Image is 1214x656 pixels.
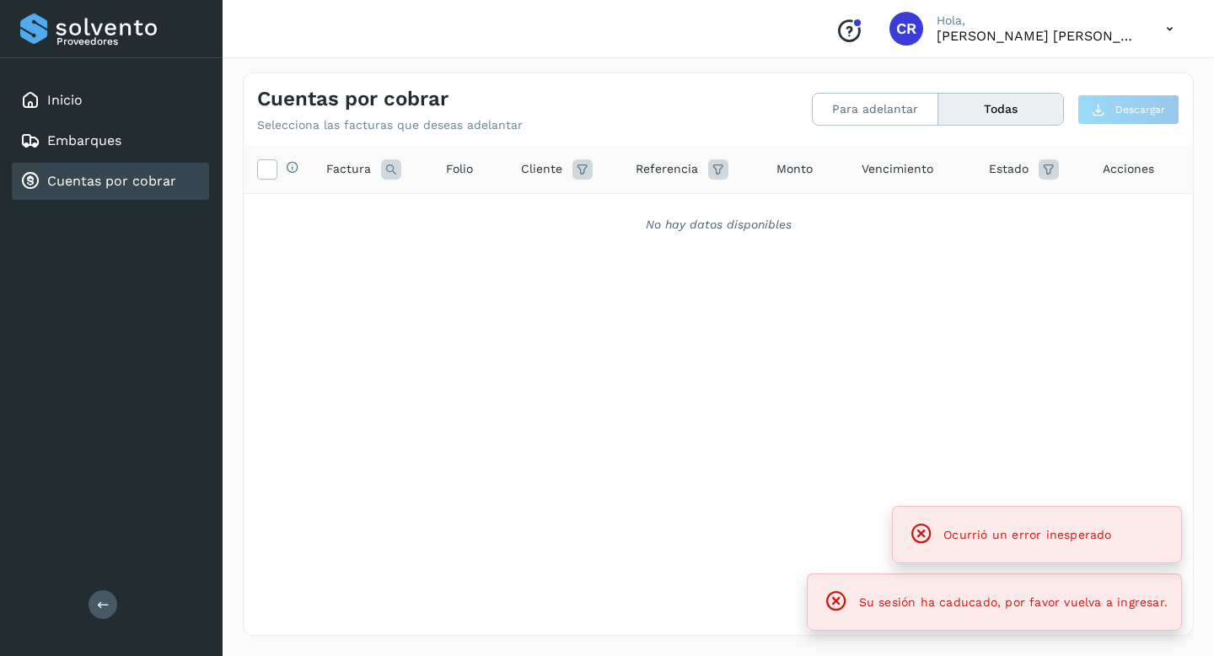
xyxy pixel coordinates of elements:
[776,160,813,178] span: Monto
[937,13,1139,28] p: Hola,
[12,122,209,159] div: Embarques
[937,28,1139,44] p: CARLOS RODOLFO BELLI PEDRAZA
[1077,94,1179,125] button: Descargar
[1103,160,1154,178] span: Acciones
[943,528,1111,541] span: Ocurrió un error inesperado
[257,87,449,111] h4: Cuentas por cobrar
[1115,102,1165,117] span: Descargar
[446,160,473,178] span: Folio
[257,118,523,132] p: Selecciona las facturas que deseas adelantar
[989,160,1029,178] span: Estado
[521,160,562,178] span: Cliente
[47,173,176,189] a: Cuentas por cobrar
[862,160,933,178] span: Vencimiento
[12,163,209,200] div: Cuentas por cobrar
[47,92,83,108] a: Inicio
[56,35,202,47] p: Proveedores
[813,94,938,125] button: Para adelantar
[636,160,698,178] span: Referencia
[47,132,121,148] a: Embarques
[938,94,1063,125] button: Todas
[326,160,371,178] span: Factura
[859,595,1168,609] span: Su sesión ha caducado, por favor vuelva a ingresar.
[266,216,1171,234] div: No hay datos disponibles
[12,82,209,119] div: Inicio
